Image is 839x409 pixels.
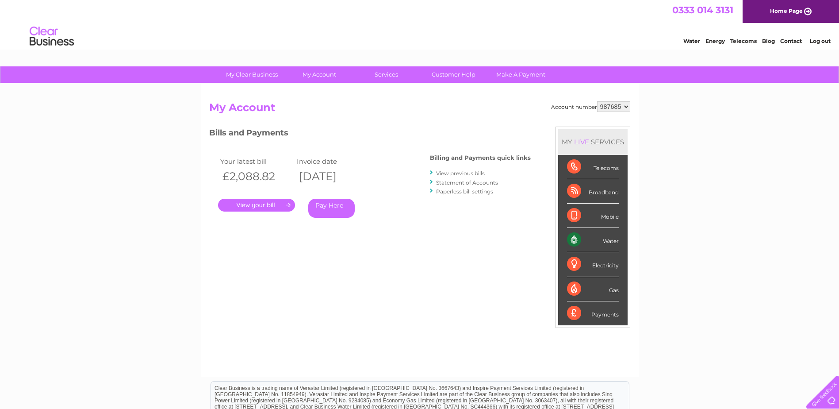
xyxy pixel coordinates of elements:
[295,167,372,185] th: [DATE]
[551,101,630,112] div: Account number
[209,127,531,142] h3: Bills and Payments
[558,129,628,154] div: MY SERVICES
[295,155,372,167] td: Invoice date
[730,38,757,44] a: Telecoms
[683,38,700,44] a: Water
[567,155,619,179] div: Telecoms
[567,228,619,252] div: Water
[417,66,490,83] a: Customer Help
[211,5,629,43] div: Clear Business is a trading name of Verastar Limited (registered in [GEOGRAPHIC_DATA] No. 3667643...
[209,101,630,118] h2: My Account
[218,167,295,185] th: £2,088.82
[567,252,619,277] div: Electricity
[218,199,295,212] a: .
[567,179,619,204] div: Broadband
[567,277,619,301] div: Gas
[29,23,74,50] img: logo.png
[567,301,619,325] div: Payments
[567,204,619,228] div: Mobile
[436,170,485,177] a: View previous bills
[780,38,802,44] a: Contact
[436,188,493,195] a: Paperless bill settings
[430,154,531,161] h4: Billing and Payments quick links
[283,66,356,83] a: My Account
[705,38,725,44] a: Energy
[215,66,288,83] a: My Clear Business
[672,4,733,15] a: 0333 014 3131
[308,199,355,218] a: Pay Here
[436,179,498,186] a: Statement of Accounts
[810,38,831,44] a: Log out
[484,66,557,83] a: Make A Payment
[218,155,295,167] td: Your latest bill
[762,38,775,44] a: Blog
[572,138,591,146] div: LIVE
[350,66,423,83] a: Services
